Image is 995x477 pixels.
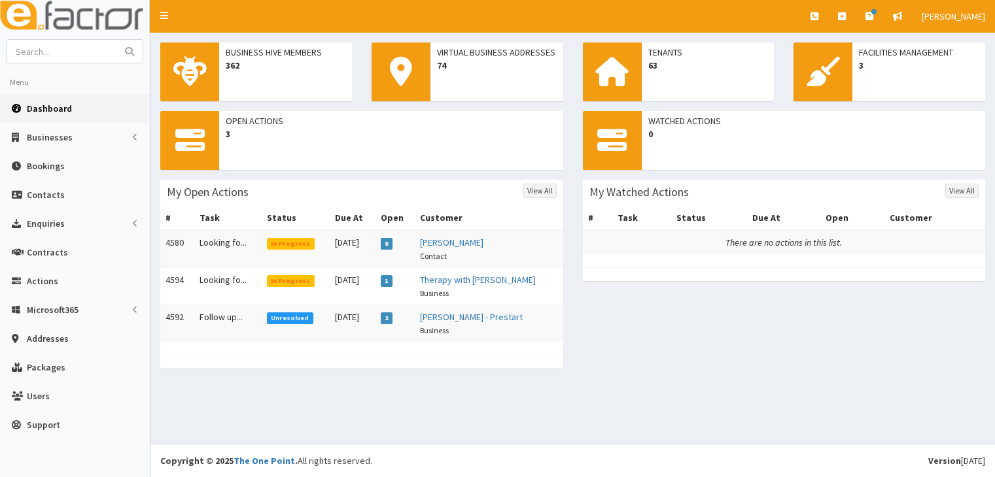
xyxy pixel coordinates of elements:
[415,206,563,230] th: Customer
[262,206,330,230] th: Status
[226,114,557,127] span: Open Actions
[437,59,557,72] span: 74
[160,206,194,230] th: #
[420,311,523,323] a: [PERSON_NAME] - Prestart
[420,288,449,298] small: Business
[859,46,979,59] span: Facilities Management
[194,230,262,268] td: Looking fo...
[330,305,375,342] td: [DATE]
[612,206,671,230] th: Task
[226,46,345,59] span: Business Hive Members
[27,218,65,229] span: Enquiries
[27,189,65,201] span: Contacts
[267,238,315,250] span: In Progress
[226,127,557,140] span: 3
[27,390,50,402] span: Users
[648,114,979,127] span: Watched Actions
[226,59,345,72] span: 362
[648,59,768,72] span: 63
[27,246,68,258] span: Contracts
[27,103,72,114] span: Dashboard
[330,268,375,305] td: [DATE]
[945,184,979,198] a: View All
[747,206,820,230] th: Due At
[381,275,393,287] span: 1
[922,10,985,22] span: [PERSON_NAME]
[160,305,194,342] td: 4592
[671,206,747,230] th: Status
[160,268,194,305] td: 4594
[437,46,557,59] span: Virtual Business Addresses
[234,455,295,467] a: The One Point
[589,186,689,198] h3: My Watched Actions
[194,305,262,342] td: Follow up...
[194,268,262,305] td: Looking fo...
[648,46,768,59] span: Tenants
[7,40,117,63] input: Search...
[928,455,961,467] b: Version
[27,160,65,172] span: Bookings
[27,419,60,431] span: Support
[27,275,58,287] span: Actions
[381,238,393,250] span: 8
[375,206,415,230] th: Open
[160,230,194,268] td: 4580
[330,206,375,230] th: Due At
[583,206,613,230] th: #
[820,206,884,230] th: Open
[150,444,995,477] footer: All rights reserved.
[330,230,375,268] td: [DATE]
[420,274,536,286] a: Therapy with [PERSON_NAME]
[859,59,979,72] span: 3
[267,312,313,324] span: Unresolved
[725,237,842,248] i: There are no actions in this list.
[27,304,79,316] span: Microsoft365
[884,206,985,230] th: Customer
[420,237,483,248] a: [PERSON_NAME]
[167,186,249,198] h3: My Open Actions
[27,333,69,344] span: Addresses
[420,251,447,261] small: Contact
[381,312,393,324] span: 2
[648,127,979,140] span: 0
[928,454,985,467] div: [DATE]
[194,206,262,230] th: Task
[420,325,449,335] small: Business
[267,275,315,287] span: In Progress
[523,184,557,198] a: View All
[160,455,298,467] strong: Copyright © 2025 .
[27,361,65,373] span: Packages
[27,131,73,143] span: Businesses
